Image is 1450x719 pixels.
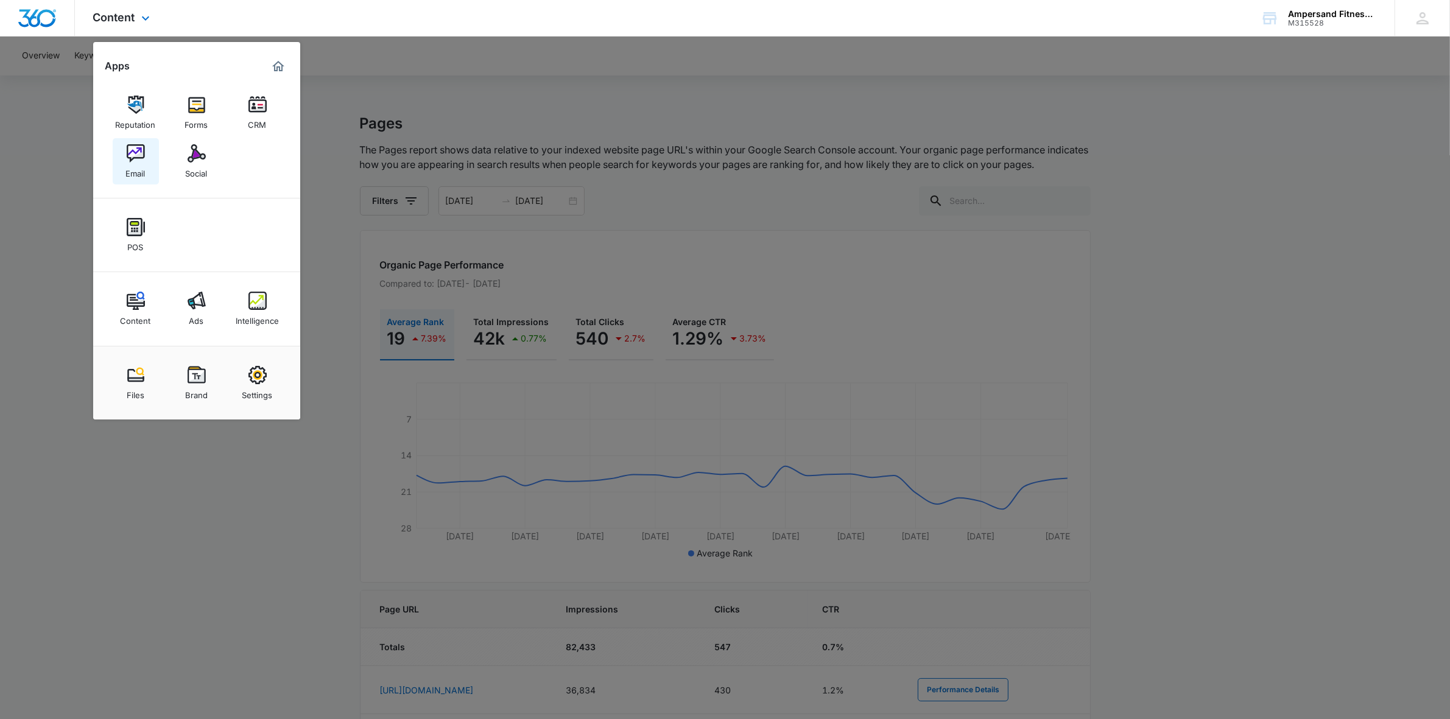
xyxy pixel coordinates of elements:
[234,286,281,332] a: Intelligence
[33,77,43,86] img: tab_domain_overview_orange.svg
[116,114,156,130] div: Reputation
[127,384,144,400] div: Files
[269,57,288,76] a: Marketing 360® Dashboard
[236,310,279,326] div: Intelligence
[185,384,208,400] div: Brand
[186,163,208,178] div: Social
[34,19,60,29] div: v 4.0.25
[174,286,220,332] a: Ads
[189,310,204,326] div: Ads
[174,138,220,184] a: Social
[113,89,159,136] a: Reputation
[185,114,208,130] div: Forms
[121,310,151,326] div: Content
[121,77,131,86] img: tab_keywords_by_traffic_grey.svg
[113,286,159,332] a: Content
[128,236,144,252] div: POS
[174,360,220,406] a: Brand
[19,32,29,41] img: website_grey.svg
[174,89,220,136] a: Forms
[105,60,130,72] h2: Apps
[113,360,159,406] a: Files
[248,114,267,130] div: CRM
[242,384,273,400] div: Settings
[46,78,109,86] div: Domain Overview
[93,11,135,24] span: Content
[126,163,146,178] div: Email
[234,89,281,136] a: CRM
[19,19,29,29] img: logo_orange.svg
[113,138,159,184] a: Email
[32,32,134,41] div: Domain: [DOMAIN_NAME]
[234,360,281,406] a: Settings
[113,212,159,258] a: POS
[135,78,205,86] div: Keywords by Traffic
[1288,19,1377,27] div: account id
[1288,9,1377,19] div: account name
